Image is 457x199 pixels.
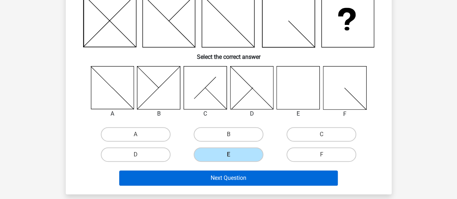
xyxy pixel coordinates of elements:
[101,147,171,162] label: D
[178,109,233,118] div: C
[119,170,338,186] button: Next Question
[194,127,263,142] label: B
[132,109,186,118] div: B
[286,147,356,162] label: F
[77,48,380,60] h6: Select the correct answer
[318,110,372,118] div: F
[271,109,325,118] div: E
[101,127,171,142] label: A
[286,127,356,142] label: C
[225,109,279,118] div: D
[85,109,140,118] div: A
[194,147,263,162] label: E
